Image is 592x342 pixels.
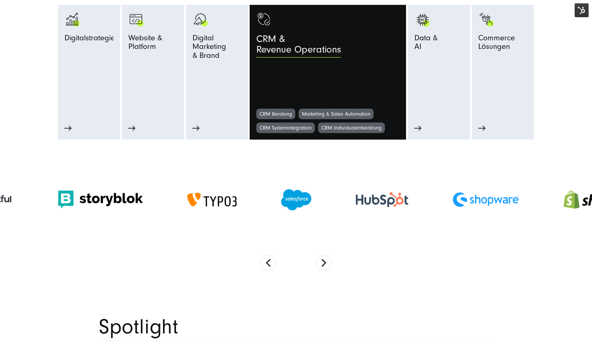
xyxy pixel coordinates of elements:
a: Symbol mit einem Haken und einem Dollarzeichen. monetization-approve-business-products_white CRM ... [256,12,400,109]
img: Storyblok logo Storyblok Headless CMS Agentur SUNZINET (1) [58,191,143,209]
img: Shopware Partner Agentur - Digitalagentur SUNZINET [453,192,519,207]
span: Commerce Lösungen [479,34,528,54]
span: Data & AI [414,34,438,54]
h2: Spotlight [99,317,493,337]
img: TYPO3 Gold Memeber Agentur - Digitalagentur für TYPO3 CMS Entwicklung SUNZINET [187,193,237,207]
a: CRM Beratung [256,109,295,119]
a: Marketing & Sales Automation [299,109,374,119]
span: Digitalstrategie [64,34,115,45]
img: Salesforce Partner Agentur - Digitalagentur SUNZINET [281,189,312,210]
span: Digital Marketing & Brand [192,34,241,63]
img: monetization-approve-business-products_white [256,12,273,28]
img: HubSpot Gold Partner Agentur - Digitalagentur SUNZINET [356,192,408,207]
a: Bild eines Fingers, der auf einen schwarzen Einkaufswagen mit grünen Akzenten klickt: Digitalagen... [479,12,528,109]
a: CRM Systemintegration [256,123,315,133]
span: Website & Platform [128,34,177,54]
a: analytics-graph-bar-business analytics-graph-bar-business_white Digitalstrategie [64,12,113,109]
a: CRM Individualentwicklung [318,123,385,133]
a: advertising-megaphone-business-products_black advertising-megaphone-business-products_white Digit... [192,12,241,95]
button: Next [316,255,332,271]
a: KI KI Data &AI [414,12,463,95]
img: HubSpot Tools-Menüschalter [575,3,589,17]
a: Browser Symbol als Zeichen für Web Development - Digitalagentur SUNZINET programming-browser-prog... [128,12,177,109]
span: CRM & Revenue Operations [256,34,341,59]
button: Previous [260,255,276,271]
